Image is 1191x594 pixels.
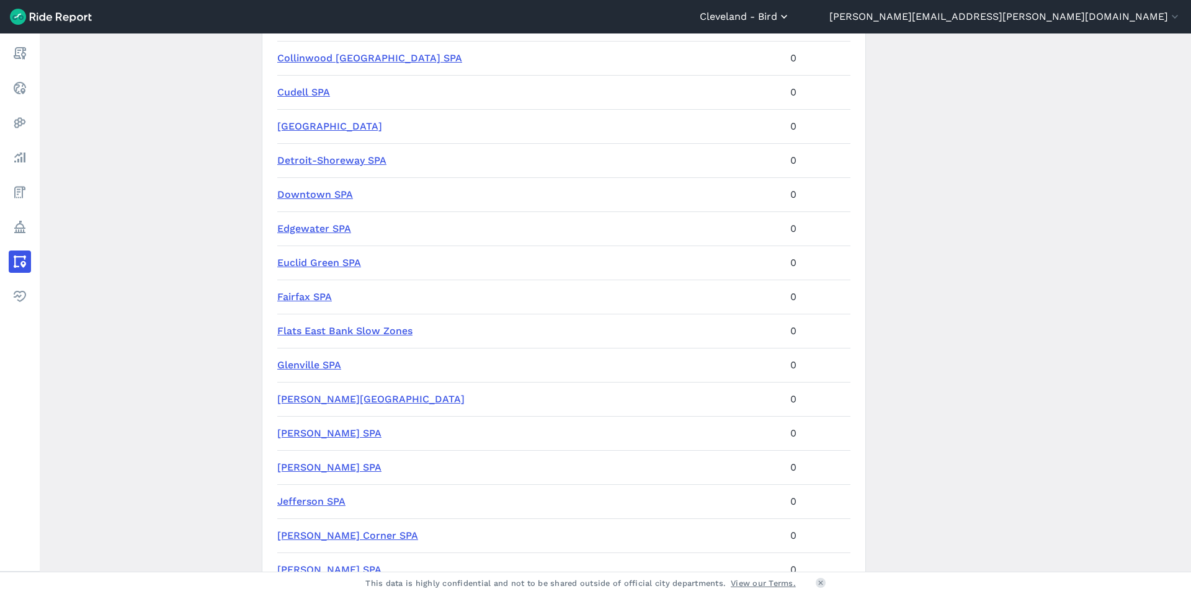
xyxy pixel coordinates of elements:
[277,359,341,371] a: Glenville SPA
[785,75,850,109] td: 0
[785,382,850,416] td: 0
[277,325,413,337] a: Flats East Bank Slow Zones
[277,461,381,473] a: [PERSON_NAME] SPA
[277,495,346,507] a: Jefferson SPA
[785,518,850,552] td: 0
[277,530,418,541] a: [PERSON_NAME] Corner SPA
[785,552,850,587] td: 0
[9,77,31,99] a: Realtime
[785,246,850,280] td: 0
[785,41,850,75] td: 0
[9,216,31,238] a: Policy
[785,211,850,246] td: 0
[785,177,850,211] td: 0
[785,484,850,518] td: 0
[785,314,850,348] td: 0
[829,9,1181,24] button: [PERSON_NAME][EMAIL_ADDRESS][PERSON_NAME][DOMAIN_NAME]
[9,112,31,134] a: Heatmaps
[277,564,381,575] a: [PERSON_NAME] SPA
[277,86,330,98] a: Cudell SPA
[277,427,381,439] a: [PERSON_NAME] SPA
[277,257,361,268] a: Euclid Green SPA
[785,109,850,143] td: 0
[277,223,351,234] a: Edgewater SPA
[277,154,386,166] a: Detroit-Shoreway SPA
[277,393,465,405] a: [PERSON_NAME][GEOGRAPHIC_DATA]
[785,280,850,314] td: 0
[9,181,31,203] a: Fees
[785,143,850,177] td: 0
[9,250,31,273] a: Areas
[785,416,850,450] td: 0
[10,9,92,25] img: Ride Report
[9,285,31,308] a: Health
[277,291,332,303] a: Fairfax SPA
[9,42,31,64] a: Report
[277,120,382,132] a: [GEOGRAPHIC_DATA]
[785,348,850,382] td: 0
[731,577,796,589] a: View our Terms.
[785,450,850,484] td: 0
[9,146,31,169] a: Analyze
[700,9,790,24] button: Cleveland - Bird
[277,52,462,64] a: Collinwood [GEOGRAPHIC_DATA] SPA
[277,188,353,200] a: Downtown SPA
